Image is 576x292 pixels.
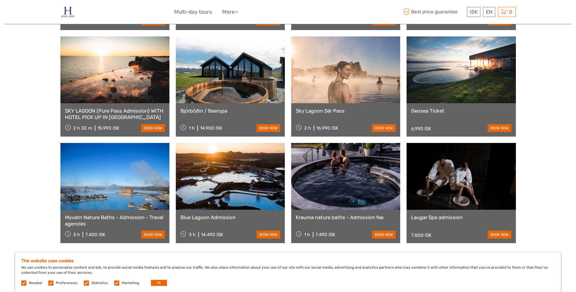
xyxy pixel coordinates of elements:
[56,280,77,286] label: Preferences
[73,125,92,131] span: 2 h 30 m
[222,8,238,16] a: More
[91,280,108,286] label: Statistics
[60,5,75,19] img: 686-49135f22-265b-4450-95ba-bc28a5d02e86_logo_small.jpg
[483,7,495,17] div: EN
[411,108,511,114] a: Geosea Ticket
[257,124,280,132] a: book now
[189,125,195,131] span: 1 h
[85,232,105,237] div: 7.400 ISK
[402,7,465,17] span: Best price guarantee
[141,124,165,132] a: book now
[201,232,223,237] div: 14.490 ISK
[411,233,431,238] div: 7.800 ISK
[122,280,139,286] label: Marketing
[141,231,165,239] a: book now
[304,232,310,237] span: 1 h
[180,108,280,114] a: Bjórböðin / Beerspa
[470,9,478,15] span: ISK
[372,231,396,239] a: book now
[73,232,80,237] span: 3 h
[315,232,335,237] div: 7.490 ISK
[21,258,555,263] h5: This website uses cookies
[488,231,511,239] a: book now
[180,214,280,220] a: Blue Lagoon Admission
[372,124,396,132] a: book now
[200,125,222,131] div: 14.900 ISK
[316,125,338,131] div: 16.990 ISK
[97,125,119,131] div: 15.990 ISK
[65,214,165,227] a: Myvatn Nature Baths - Admission - Travel agencies
[296,108,396,114] a: Sky Lagoon Sér Pass
[70,9,77,17] button: Open LiveChat chat widget
[257,231,280,239] a: book now
[29,280,42,286] label: Needed
[411,214,511,220] a: Laugar Spa admission
[9,11,69,15] p: We're away right now. Please check back later!
[151,280,167,286] button: OK
[411,126,431,131] div: 6.990 ISK
[15,252,561,292] div: We use cookies to personalise content and ads, to provide social media features and to analyse ou...
[189,232,196,237] span: 3 h
[488,124,511,132] a: book now
[174,8,212,16] a: Multi-day tours
[508,9,513,15] span: 0
[304,125,311,131] span: 2 h
[296,214,396,220] a: Krauma nature baths - Admission fee
[65,108,165,120] a: SKY LAGOON (Pure Pass Admission) WITH HOTEL PICK UP IN [GEOGRAPHIC_DATA]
